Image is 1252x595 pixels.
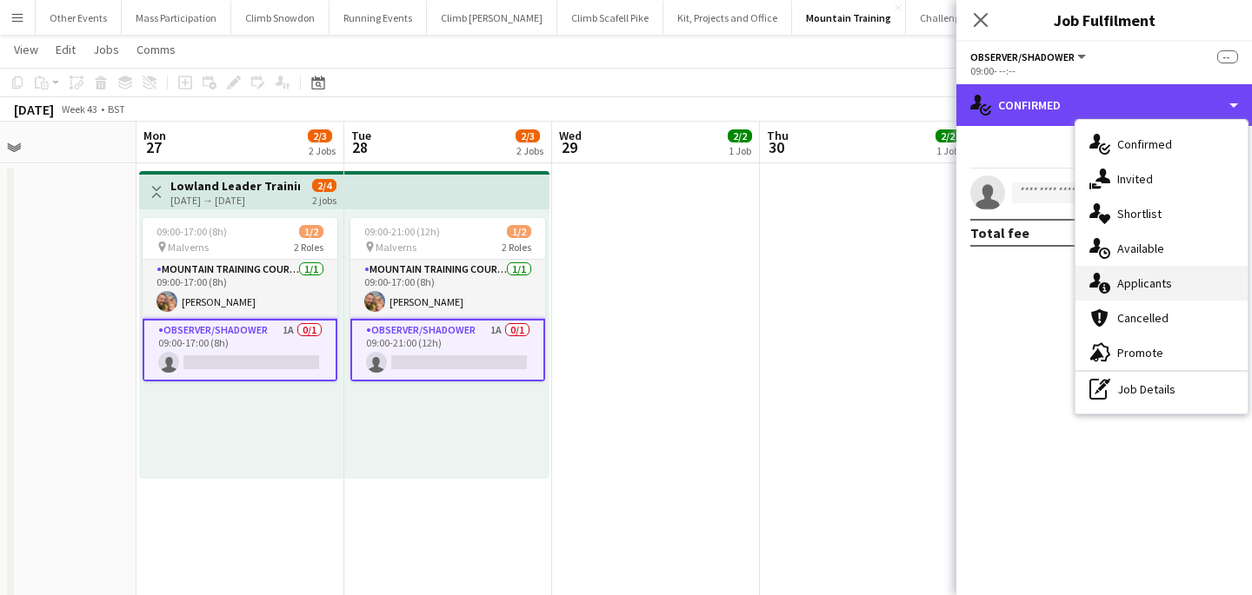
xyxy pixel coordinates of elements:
button: Climb Scafell Pike [557,1,663,35]
span: 2/3 [308,129,332,142]
button: Challenges [906,1,984,35]
span: Mon [143,128,166,143]
span: 2/2 [936,129,960,142]
h3: Lowland Leader Training - T25Q4MT-8728 [170,178,300,194]
div: Confirmed [956,84,1252,126]
button: Other Events [36,1,122,35]
div: Total fee [970,224,1029,241]
div: [DATE] → [DATE] [170,194,300,207]
button: Observer/Shadower [970,50,1089,63]
span: Confirmed [1117,136,1172,152]
button: Running Events [330,1,427,35]
div: 09:00- --:-- [970,64,1238,77]
span: 2/3 [516,129,540,142]
span: -- [1217,50,1238,63]
button: Mass Participation [122,1,231,35]
span: Invited [1117,171,1153,187]
span: 1/2 [507,225,531,238]
span: 09:00-21:00 (12h) [364,225,440,238]
span: Malverns [376,241,416,254]
span: Wed [559,128,582,143]
span: 29 [556,137,582,157]
span: 28 [349,137,371,157]
span: Malverns [168,241,209,254]
div: 2 Jobs [516,144,543,157]
button: Climb Snowdon [231,1,330,35]
span: 30 [764,137,789,157]
span: Shortlist [1117,206,1162,221]
span: Observer/Shadower [970,50,1075,63]
span: 2 Roles [294,241,323,254]
button: Climb [PERSON_NAME] [427,1,557,35]
h3: Job Fulfilment [956,9,1252,31]
span: 1/2 [299,225,323,238]
app-job-card: 09:00-17:00 (8h)1/2 Malverns2 RolesMountain Training Course Director1/109:00-17:00 (8h)[PERSON_NA... [143,218,337,381]
button: Mountain Training [792,1,906,35]
a: Comms [130,38,183,61]
span: View [14,42,38,57]
div: Job Details [1076,372,1248,407]
span: 2/4 [312,179,336,192]
span: Week 43 [57,102,101,116]
button: Kit, Projects and Office [663,1,792,35]
div: 2 jobs [312,192,336,207]
div: [DATE] [14,101,54,118]
span: Promote [1117,345,1163,360]
app-card-role: Mountain Training Course Director1/109:00-17:00 (8h)[PERSON_NAME] [143,260,337,319]
span: Comms [137,42,176,57]
div: 2 Jobs [309,144,336,157]
app-job-card: 09:00-21:00 (12h)1/2 Malverns2 RolesMountain Training Course Director1/109:00-17:00 (8h)[PERSON_N... [350,218,545,381]
span: Tue [351,128,371,143]
span: Applicants [1117,275,1172,291]
app-card-role: Mountain Training Course Director1/109:00-17:00 (8h)[PERSON_NAME] [350,260,545,319]
span: Thu [767,128,789,143]
div: BST [108,102,125,116]
div: 1 Job [936,144,959,157]
span: Cancelled [1117,310,1169,326]
span: Edit [56,42,76,57]
span: 27 [141,137,166,157]
a: Jobs [86,38,126,61]
app-card-role: Observer/Shadower1A0/109:00-17:00 (8h) [143,319,337,381]
span: 09:00-17:00 (8h) [156,225,227,238]
app-card-role: Observer/Shadower1A0/109:00-21:00 (12h) [350,319,545,381]
span: Available [1117,241,1164,256]
span: 2 Roles [502,241,531,254]
div: 1 Job [729,144,751,157]
span: 2/2 [728,129,752,142]
a: Edit [49,38,83,61]
span: Jobs [93,42,119,57]
a: View [7,38,45,61]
